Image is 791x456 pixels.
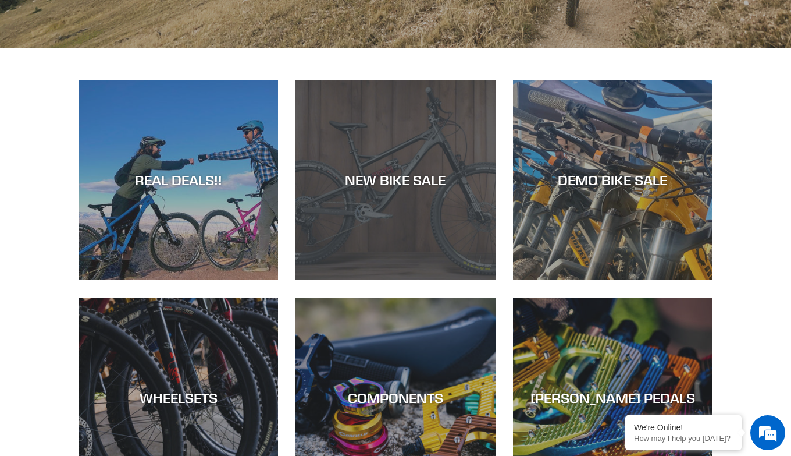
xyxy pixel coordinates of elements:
[295,389,495,406] div: COMPONENTS
[295,80,495,280] a: NEW BIKE SALE
[513,389,712,406] div: [PERSON_NAME] PEDALS
[79,389,278,406] div: WHEELSETS
[513,172,712,189] div: DEMO BIKE SALE
[634,423,733,432] div: We're Online!
[634,434,733,443] p: How may I help you today?
[513,80,712,280] a: DEMO BIKE SALE
[79,172,278,189] div: REAL DEALS!!
[295,172,495,189] div: NEW BIKE SALE
[79,80,278,280] a: REAL DEALS!!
